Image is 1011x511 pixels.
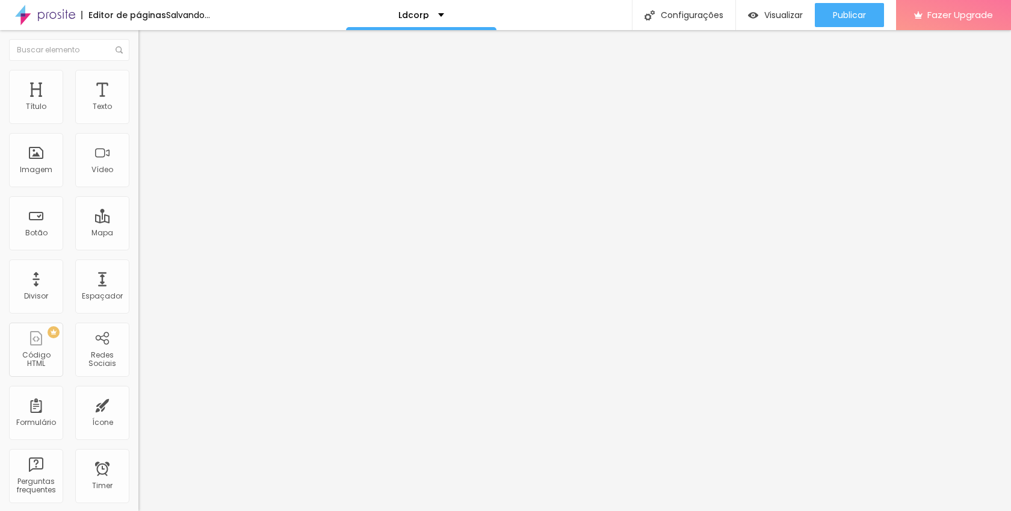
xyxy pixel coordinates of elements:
div: Imagem [20,166,52,174]
img: Icone [116,46,123,54]
div: Perguntas frequentes [12,477,60,495]
div: Redes Sociais [78,351,126,368]
div: Código HTML [12,351,60,368]
span: Fazer Upgrade [927,10,993,20]
div: Editor de páginas [81,11,166,19]
p: Ldcorp [398,11,429,19]
div: Espaçador [82,292,123,300]
div: Salvando... [166,11,210,19]
div: Formulário [16,418,56,427]
button: Publicar [815,3,884,27]
div: Título [26,102,46,111]
button: Visualizar [736,3,815,27]
div: Divisor [24,292,48,300]
span: Publicar [833,10,866,20]
div: Vídeo [91,166,113,174]
div: Timer [92,482,113,490]
input: Buscar elemento [9,39,129,61]
div: Mapa [91,229,113,237]
div: Ícone [92,418,113,427]
img: Icone [645,10,655,20]
div: Texto [93,102,112,111]
img: view-1.svg [748,10,758,20]
div: Botão [25,229,48,237]
span: Visualizar [764,10,803,20]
